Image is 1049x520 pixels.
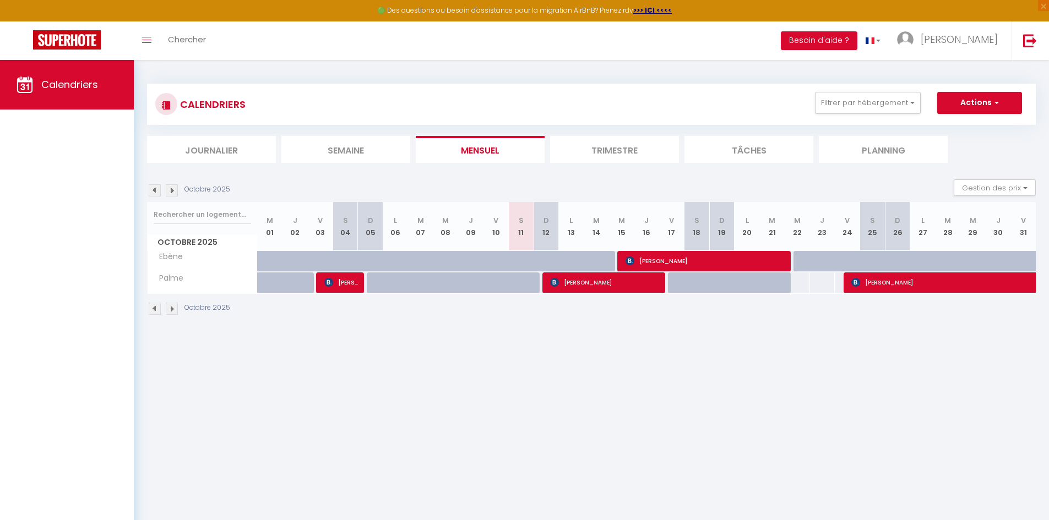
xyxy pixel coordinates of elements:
[149,272,191,284] span: Palme
[1010,202,1036,251] th: 31
[895,215,900,226] abbr: D
[508,202,534,251] th: 11
[735,202,760,251] th: 20
[684,136,813,163] li: Tâches
[785,202,810,251] th: 22
[534,202,559,251] th: 12
[184,184,230,195] p: Octobre 2025
[644,215,649,226] abbr: J
[921,215,925,226] abbr: L
[1021,215,1026,226] abbr: V
[149,251,191,263] span: Ebène
[633,6,672,15] a: >>> ICI <<<<
[897,31,914,48] img: ...
[781,31,857,50] button: Besoin d'aide ?
[986,202,1011,251] th: 30
[936,202,961,251] th: 28
[550,272,660,293] span: [PERSON_NAME]
[889,21,1012,60] a: ... [PERSON_NAME]
[954,179,1036,196] button: Gestion des prix
[184,303,230,313] p: Octobre 2025
[626,250,786,271] span: [PERSON_NAME]
[168,34,206,45] span: Chercher
[148,234,257,250] span: Octobre 2025
[815,92,921,114] button: Filtrer par hébergement
[659,202,684,251] th: 17
[442,215,449,226] abbr: M
[333,202,358,251] th: 04
[41,78,98,91] span: Calendriers
[794,215,801,226] abbr: M
[559,202,584,251] th: 13
[483,202,509,251] th: 10
[368,215,373,226] abbr: D
[281,136,410,163] li: Semaine
[970,215,976,226] abbr: M
[719,215,725,226] abbr: D
[394,215,397,226] abbr: L
[160,21,214,60] a: Chercher
[282,202,308,251] th: 02
[746,215,749,226] abbr: L
[870,215,875,226] abbr: S
[684,202,710,251] th: 18
[343,215,348,226] abbr: S
[810,202,835,251] th: 23
[910,202,936,251] th: 27
[417,215,424,226] abbr: M
[996,215,1001,226] abbr: J
[885,202,910,251] th: 26
[493,215,498,226] abbr: V
[258,202,283,251] th: 01
[634,202,659,251] th: 16
[669,215,674,226] abbr: V
[937,92,1022,114] button: Actions
[308,202,333,251] th: 03
[177,92,246,117] h3: CALENDRIERS
[921,32,998,46] span: [PERSON_NAME]
[543,215,549,226] abbr: D
[383,202,408,251] th: 06
[960,202,986,251] th: 29
[709,202,735,251] th: 19
[609,202,634,251] th: 15
[835,202,860,251] th: 24
[860,202,885,251] th: 25
[569,215,573,226] abbr: L
[147,136,276,163] li: Journalier
[618,215,625,226] abbr: M
[550,136,679,163] li: Trimestre
[408,202,433,251] th: 07
[1023,34,1037,47] img: logout
[293,215,297,226] abbr: J
[845,215,850,226] abbr: V
[154,205,251,225] input: Rechercher un logement...
[819,136,948,163] li: Planning
[324,272,358,293] span: [PERSON_NAME]
[433,202,459,251] th: 08
[358,202,383,251] th: 05
[694,215,699,226] abbr: S
[593,215,600,226] abbr: M
[469,215,473,226] abbr: J
[584,202,609,251] th: 14
[267,215,273,226] abbr: M
[519,215,524,226] abbr: S
[318,215,323,226] abbr: V
[759,202,785,251] th: 21
[820,215,824,226] abbr: J
[944,215,951,226] abbr: M
[458,202,483,251] th: 09
[769,215,775,226] abbr: M
[416,136,545,163] li: Mensuel
[33,30,101,50] img: Super Booking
